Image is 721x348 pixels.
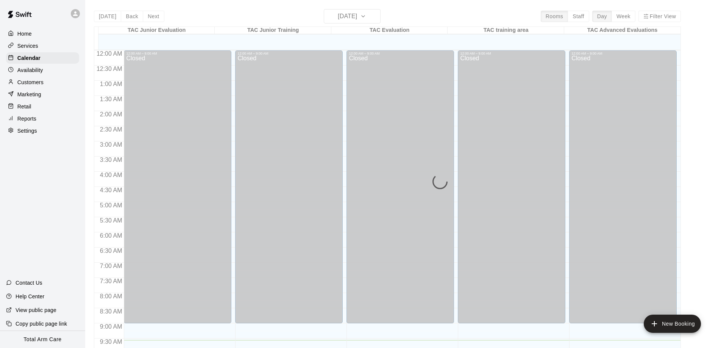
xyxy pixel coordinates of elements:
span: 4:30 AM [98,187,124,193]
div: Closed [460,55,563,326]
p: Copy public page link [16,320,67,328]
span: 4:00 AM [98,172,124,178]
div: TAC Junior Evaluation [98,27,215,34]
span: 3:00 AM [98,141,124,148]
div: 12:00 AM – 9:00 AM [126,52,229,55]
p: Reports [17,115,36,122]
p: Help Center [16,293,44,300]
span: 8:00 AM [98,293,124,299]
a: Marketing [6,89,79,100]
div: 12:00 AM – 9:00 AM: Closed [346,50,454,323]
p: Availability [17,66,43,74]
div: 12:00 AM – 9:00 AM [349,52,452,55]
span: 9:30 AM [98,339,124,345]
div: TAC training area [448,27,564,34]
div: 12:00 AM – 9:00 AM: Closed [458,50,565,323]
div: TAC Evaluation [331,27,448,34]
span: 3:30 AM [98,157,124,163]
div: 12:00 AM – 9:00 AM: Closed [569,50,677,323]
span: 6:30 AM [98,248,124,254]
span: 2:30 AM [98,126,124,133]
a: Home [6,28,79,39]
span: 7:00 AM [98,263,124,269]
div: 12:00 AM – 9:00 AM [571,52,674,55]
span: 6:00 AM [98,232,124,239]
span: 5:30 AM [98,217,124,224]
p: Total Arm Care [23,335,61,343]
div: 12:00 AM – 9:00 AM: Closed [124,50,231,323]
a: Services [6,40,79,52]
div: 12:00 AM – 9:00 AM [237,52,340,55]
p: View public page [16,306,56,314]
p: Customers [17,78,44,86]
p: Calendar [17,54,41,62]
span: 1:30 AM [98,96,124,102]
p: Retail [17,103,31,110]
span: 8:30 AM [98,308,124,315]
div: Closed [349,55,452,326]
a: Retail [6,101,79,112]
p: Marketing [17,91,41,98]
span: 2:00 AM [98,111,124,118]
div: 12:00 AM – 9:00 AM: Closed [235,50,343,323]
span: 1:00 AM [98,81,124,87]
a: Reports [6,113,79,124]
a: Customers [6,77,79,88]
a: Settings [6,125,79,136]
p: Settings [17,127,37,135]
div: Closed [237,55,340,326]
button: add [644,315,701,333]
a: Calendar [6,52,79,64]
div: TAC Junior Training [215,27,331,34]
p: Home [17,30,32,38]
span: 5:00 AM [98,202,124,208]
a: Availability [6,64,79,76]
div: TAC Advanced Evaluations [564,27,680,34]
span: 12:00 AM [95,50,124,57]
p: Contact Us [16,279,42,287]
div: 12:00 AM – 9:00 AM [460,52,563,55]
p: Services [17,42,38,50]
span: 12:30 AM [95,66,124,72]
span: 7:30 AM [98,278,124,284]
div: Closed [571,55,674,326]
span: 9:00 AM [98,323,124,330]
div: Closed [126,55,229,326]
